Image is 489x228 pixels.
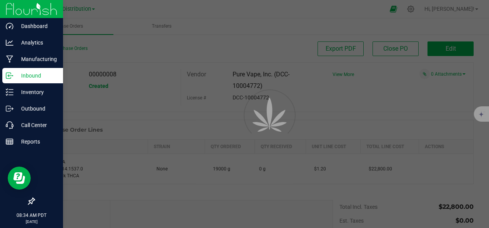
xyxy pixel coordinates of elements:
p: Manufacturing [13,55,60,64]
inline-svg: Manufacturing [6,55,13,63]
inline-svg: Reports [6,138,13,145]
p: Inbound [13,71,60,80]
p: Inventory [13,88,60,97]
p: Outbound [13,104,60,113]
p: [DATE] [3,219,60,225]
inline-svg: Inbound [6,72,13,79]
p: Call Center [13,121,60,130]
p: Dashboard [13,21,60,31]
p: Reports [13,137,60,146]
inline-svg: Outbound [6,105,13,112]
inline-svg: Call Center [6,121,13,129]
inline-svg: Inventory [6,88,13,96]
inline-svg: Analytics [6,39,13,46]
inline-svg: Dashboard [6,22,13,30]
p: Analytics [13,38,60,47]
p: 08:34 AM PDT [3,212,60,219]
iframe: Resource center [8,167,31,190]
